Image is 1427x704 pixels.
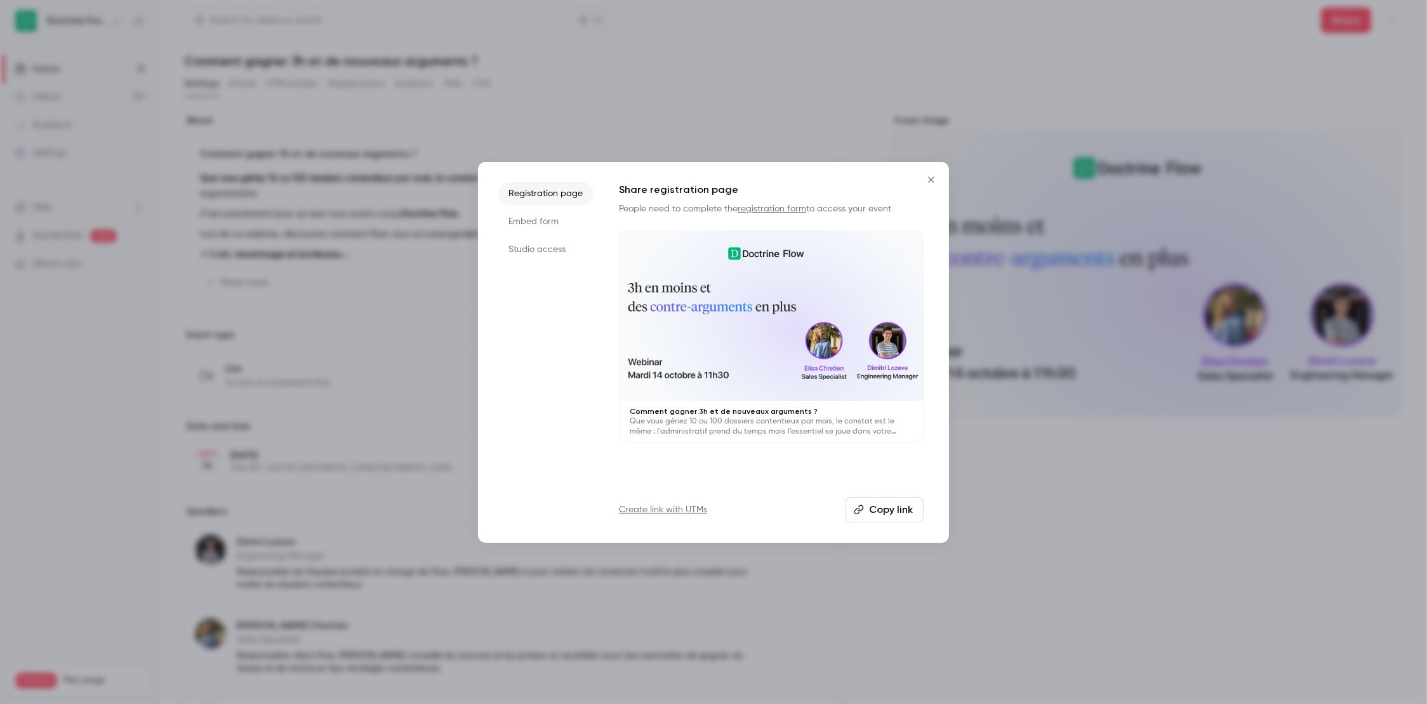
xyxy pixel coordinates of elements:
button: Copy link [846,497,924,522]
p: Comment gagner 3h et de nouveaux arguments ? [630,406,913,416]
p: People need to complete the to access your event [619,203,924,215]
h1: Share registration page [619,182,924,197]
p: Que vous gériez 10 ou 100 dossiers contentieux par mois, le constat est le même : l’administratif... [630,416,913,437]
a: registration form [738,204,806,213]
a: Create link with UTMs [619,503,707,516]
button: Close [919,167,944,192]
li: Embed form [498,210,594,233]
a: Comment gagner 3h et de nouveaux arguments ?Que vous gériez 10 ou 100 dossiers contentieux par mo... [619,230,924,443]
li: Studio access [498,238,594,261]
li: Registration page [498,182,594,205]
